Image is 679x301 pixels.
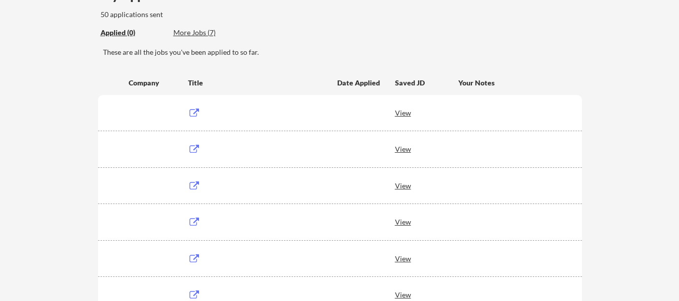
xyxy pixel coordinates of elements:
div: View [395,213,458,231]
div: View [395,176,458,194]
div: Title [188,78,328,88]
div: View [395,140,458,158]
div: These are job applications we think you'd be a good fit for, but couldn't apply you to automatica... [173,28,247,38]
div: Applied (0) [101,28,166,38]
div: Your Notes [458,78,573,88]
div: Date Applied [337,78,381,88]
div: View [395,249,458,267]
div: 50 applications sent [101,10,295,20]
div: View [395,104,458,122]
div: These are all the jobs you've been applied to so far. [103,47,582,57]
div: These are all the jobs you've been applied to so far. [101,28,166,38]
div: More Jobs (7) [173,28,247,38]
div: Saved JD [395,73,458,91]
div: Company [129,78,179,88]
